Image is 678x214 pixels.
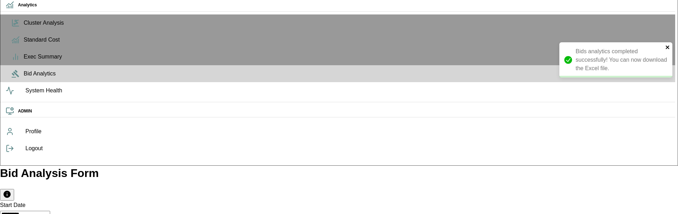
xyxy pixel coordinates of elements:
[18,2,670,8] h6: Analytics
[24,36,670,44] span: Standard Cost
[25,144,670,153] span: Logout
[24,53,670,61] span: Exec Summary
[18,108,670,115] h6: ADMIN
[24,69,670,78] span: Bid Analytics
[665,44,670,51] button: close
[25,86,670,95] span: System Health
[24,19,670,27] span: Cluster Analysis
[25,127,670,136] span: Profile
[559,42,672,78] div: Bids analytics completed successfully! You can now download the Excel file.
